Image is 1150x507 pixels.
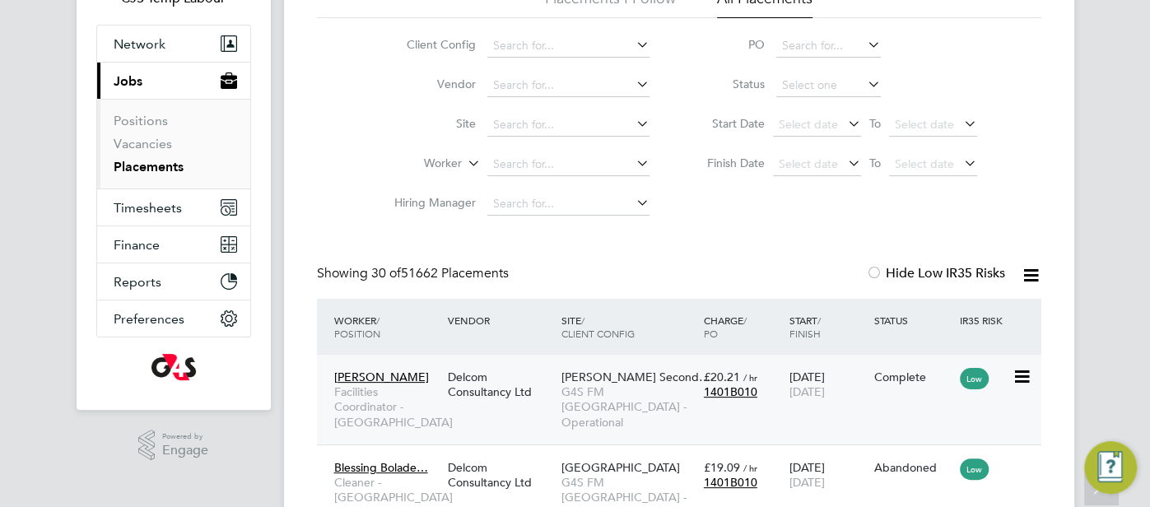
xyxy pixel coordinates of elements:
[97,26,250,62] button: Network
[785,361,870,407] div: [DATE]
[114,237,160,253] span: Finance
[381,37,476,52] label: Client Config
[691,37,765,52] label: PO
[776,35,881,58] input: Search for...
[561,370,710,384] span: [PERSON_NAME] Second…
[162,444,208,458] span: Engage
[97,300,250,337] button: Preferences
[444,361,557,407] div: Delcom Consultancy Ltd
[334,475,440,505] span: Cleaner - [GEOGRAPHIC_DATA]
[487,193,649,216] input: Search for...
[866,265,1005,281] label: Hide Low IR35 Risks
[381,77,476,91] label: Vendor
[97,63,250,99] button: Jobs
[776,74,881,97] input: Select one
[97,99,250,188] div: Jobs
[487,74,649,97] input: Search for...
[114,113,168,128] a: Positions
[704,384,757,399] span: 1401B010
[704,460,740,475] span: £19.09
[789,384,824,399] span: [DATE]
[97,263,250,300] button: Reports
[381,195,476,210] label: Hiring Manager
[334,370,429,384] span: [PERSON_NAME]
[334,384,440,430] span: Facilities Coordinator - [GEOGRAPHIC_DATA]
[487,35,649,58] input: Search for...
[444,452,557,498] div: Delcom Consultancy Ltd
[956,305,1013,335] div: IR35 Risk
[114,200,182,216] span: Timesheets
[895,117,954,132] span: Select date
[864,113,886,134] span: To
[691,116,765,131] label: Start Date
[785,452,870,498] div: [DATE]
[114,274,161,290] span: Reports
[895,156,954,171] span: Select date
[114,36,165,52] span: Network
[864,152,886,174] span: To
[704,314,747,340] span: / PO
[785,305,870,348] div: Start
[381,116,476,131] label: Site
[114,136,172,151] a: Vacancies
[330,360,1041,374] a: [PERSON_NAME]Facilities Coordinator - [GEOGRAPHIC_DATA]Delcom Consultancy Ltd[PERSON_NAME] Second...
[779,156,838,171] span: Select date
[870,305,956,335] div: Status
[700,305,785,348] div: Charge
[557,305,700,348] div: Site
[371,265,509,281] span: 51662 Placements
[561,314,635,340] span: / Client Config
[789,314,820,340] span: / Finish
[743,371,757,384] span: / hr
[371,265,401,281] span: 30 of
[334,314,380,340] span: / Position
[114,73,142,89] span: Jobs
[330,305,444,348] div: Worker
[97,226,250,263] button: Finance
[561,384,696,430] span: G4S FM [GEOGRAPHIC_DATA] - Operational
[779,117,838,132] span: Select date
[1084,441,1137,494] button: Engage Resource Center
[334,460,428,475] span: Blessing Bolade…
[704,475,757,490] span: 1401B010
[960,458,989,480] span: Low
[789,475,824,490] span: [DATE]
[561,460,680,475] span: [GEOGRAPHIC_DATA]
[151,354,196,380] img: g4s-logo-retina.png
[704,370,740,384] span: £20.21
[317,265,512,282] div: Showing
[138,430,208,461] a: Powered byEngage
[691,77,765,91] label: Status
[743,462,757,474] span: / hr
[97,189,250,226] button: Timesheets
[330,451,1041,465] a: Blessing Bolade…Cleaner - [GEOGRAPHIC_DATA]Delcom Consultancy Ltd[GEOGRAPHIC_DATA]G4S FM [GEOGRAP...
[96,354,251,380] a: Go to home page
[874,370,952,384] div: Complete
[114,159,184,174] a: Placements
[487,114,649,137] input: Search for...
[444,305,557,335] div: Vendor
[367,156,462,172] label: Worker
[960,368,989,389] span: Low
[162,430,208,444] span: Powered by
[691,156,765,170] label: Finish Date
[874,460,952,475] div: Abandoned
[487,153,649,176] input: Search for...
[114,311,184,327] span: Preferences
